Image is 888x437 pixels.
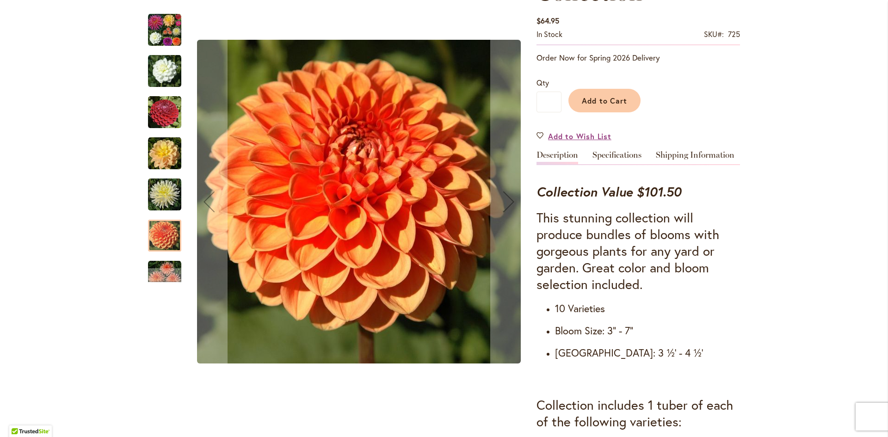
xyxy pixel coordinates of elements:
div: DAY DREAMER [148,128,191,169]
iframe: Launch Accessibility Center [7,404,33,430]
button: Add to Cart [568,89,641,112]
div: MAARN [148,210,191,252]
div: IN MEMORY OF [148,169,191,210]
span: $64.95 [536,16,559,25]
img: MAARN [197,40,521,363]
div: Product Images [191,5,570,399]
div: Next [148,268,181,282]
a: Specifications [592,151,641,164]
button: Previous [191,5,228,399]
h4: [GEOGRAPHIC_DATA]: 3 ½' - 4 ½' [555,346,740,359]
img: IN MEMORY OF [148,178,181,211]
span: Add to Wish List [548,131,611,142]
img: CORNEL [148,96,181,129]
h4: Bloom Size: 3" - 7" [555,324,740,337]
div: IN MEMORY OFMAARNPEACH FUZZ [191,5,527,399]
span: Qty [536,78,549,87]
h3: Collection includes 1 tuber of each of the following varieties: [536,397,740,430]
strong: Collection Value $101.50 [536,183,681,200]
button: Next [490,5,527,399]
h4: 10 Varieties [555,302,740,315]
div: PEACH FUZZ [148,252,191,293]
div: Availability [536,29,562,40]
div: BRIDE TO BE [148,46,191,87]
img: DAY DREAMER [148,137,181,170]
span: In stock [536,29,562,39]
img: Gardener's Choice Collection [148,13,181,47]
div: 725 [728,29,740,40]
span: Add to Cart [582,96,628,105]
a: Shipping Information [656,151,734,164]
a: Add to Wish List [536,131,611,142]
div: CORNEL [148,87,191,128]
div: Gardener's Choice Collection [148,5,191,46]
a: Description [536,151,578,164]
h3: This stunning collection will produce bundles of blooms with gorgeous plants for any yard or gard... [536,209,740,293]
div: MAARN [191,5,527,399]
p: Order Now for Spring 2026 Delivery [536,52,740,63]
img: BRIDE TO BE [148,55,181,88]
strong: SKU [704,29,724,39]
